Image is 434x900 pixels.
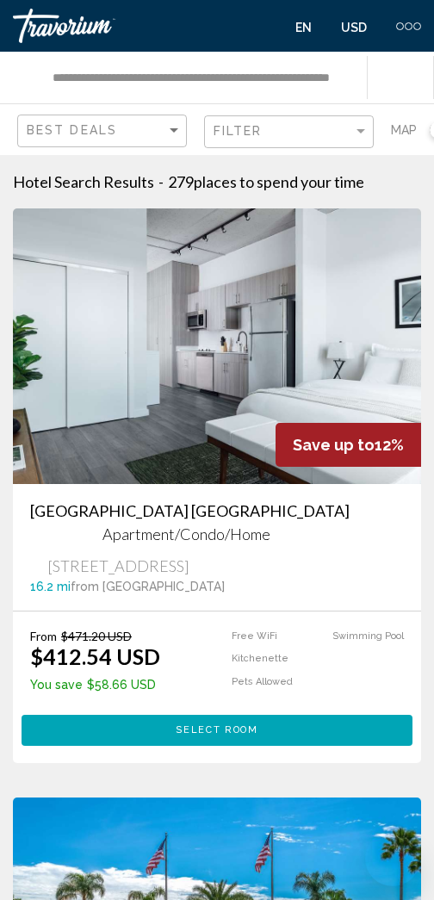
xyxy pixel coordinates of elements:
[295,21,312,34] span: en
[168,172,364,191] h2: 279
[30,629,57,643] span: From
[61,629,132,643] del: $471.20 USD
[341,21,367,34] span: USD
[30,580,71,593] span: 16.2 mi
[214,124,263,138] span: Filter
[22,715,412,746] button: Select Room
[202,674,303,689] li: Pets Allowed
[303,629,404,643] li: Swimming Pool
[30,524,404,543] div: 4 star Apartment
[202,629,303,643] li: Free WiFi
[202,652,303,667] li: Kitchenette
[102,524,270,543] span: Apartment/Condo/Home
[13,208,421,484] img: Hotel image
[22,717,412,736] a: Select Room
[30,678,83,692] span: You save
[204,115,374,150] button: Filter
[158,172,164,191] span: -
[176,724,257,736] span: Select Room
[367,52,434,103] button: Check-in date: Sep 17, 2025 Check-out date: Sep 20, 2025
[47,556,189,575] span: [STREET_ADDRESS]
[391,118,417,142] span: Map
[276,423,421,467] div: 12%
[13,9,208,43] a: Travorium
[365,831,420,886] iframe: Button to launch messaging window
[13,172,154,191] h1: Hotel Search Results
[27,124,182,139] mat-select: Sort by
[194,172,364,191] span: places to spend your time
[341,15,383,40] button: Change currency
[71,580,225,593] span: from [GEOGRAPHIC_DATA]
[30,643,160,669] ins: $412.54 USD
[293,436,375,454] span: Save up to
[27,123,117,137] span: Best Deals
[30,501,404,520] a: [GEOGRAPHIC_DATA] [GEOGRAPHIC_DATA]
[30,678,160,692] p: $58.66 USD
[295,15,328,40] button: Change language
